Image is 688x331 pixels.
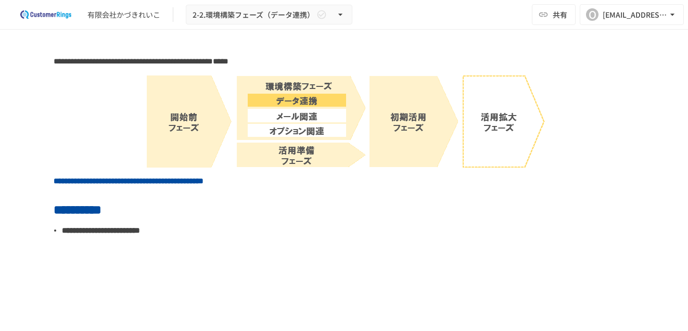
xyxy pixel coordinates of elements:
[603,8,667,21] div: [EMAIL_ADDRESS][DOMAIN_NAME]
[580,4,684,25] button: O[EMAIL_ADDRESS][DOMAIN_NAME]
[553,9,567,20] span: 共有
[87,9,160,20] div: 有限会社かづきれいこ
[586,8,598,21] div: O
[532,4,576,25] button: 共有
[193,8,314,21] span: 2-2.環境構築フェーズ（データ連携）
[144,73,545,170] img: JFBTmeF0ZIOBnlhfCfiG8Lw1ngPF2H4WbqEvoNyolsu
[186,5,352,25] button: 2-2.環境構築フェーズ（データ連携）
[12,6,79,23] img: 2eEvPB0nRDFhy0583kMjGN2Zv6C2P7ZKCFl8C3CzR0M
